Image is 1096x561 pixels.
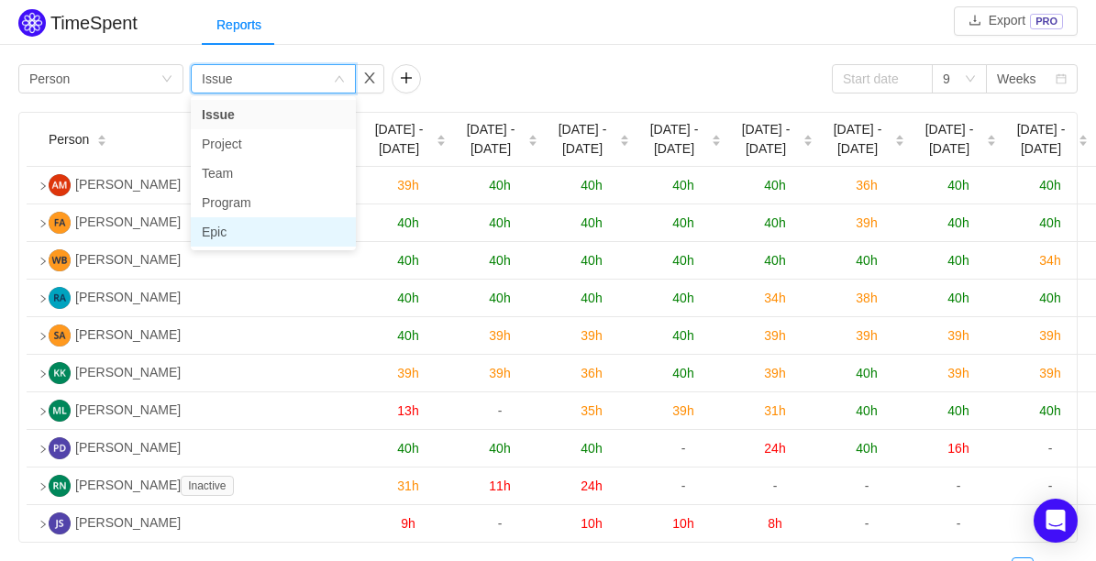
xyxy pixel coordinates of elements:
[803,132,814,145] div: Sort
[672,215,693,230] span: 40h
[75,440,181,455] span: [PERSON_NAME]
[39,332,48,341] i: icon: right
[489,215,510,230] span: 40h
[75,402,181,417] span: [PERSON_NAME]
[1039,215,1060,230] span: 40h
[75,214,181,229] span: [PERSON_NAME]
[672,291,693,305] span: 40h
[397,215,418,230] span: 40h
[191,100,356,129] li: Issue
[397,291,418,305] span: 40h
[75,177,181,192] span: [PERSON_NAME]
[856,328,877,343] span: 39h
[49,174,71,196] img: AM
[49,512,71,534] img: JS
[581,441,602,456] span: 40h
[49,287,71,309] img: RA
[75,252,181,267] span: [PERSON_NAME]
[803,132,814,137] i: icon: caret-up
[527,132,538,145] div: Sort
[672,178,693,192] span: 40h
[764,178,785,192] span: 40h
[947,328,969,343] span: 39h
[947,178,969,192] span: 40h
[49,362,71,384] img: KK
[672,403,693,418] span: 39h
[954,6,1078,36] button: icon: downloadExportPRO
[711,132,722,145] div: Sort
[461,120,520,159] span: [DATE] - [DATE]
[29,65,70,93] div: Person
[49,212,71,234] img: FA
[334,73,345,86] i: icon: down
[39,482,48,491] i: icon: right
[581,328,602,343] span: 39h
[672,366,693,380] span: 40h
[620,139,630,145] i: icon: caret-down
[773,478,778,493] span: -
[49,437,71,459] img: PD
[856,291,877,305] span: 38h
[1078,132,1089,145] div: Sort
[437,139,447,145] i: icon: caret-down
[489,478,510,493] span: 11h
[736,120,795,159] span: [DATE] - [DATE]
[997,65,1036,93] div: Weeks
[943,65,950,93] div: 9
[803,139,814,145] i: icon: caret-down
[392,64,421,93] button: icon: plus
[39,369,48,379] i: icon: right
[202,5,276,46] div: Reports
[49,130,89,149] span: Person
[672,253,693,268] span: 40h
[181,476,233,496] span: Inactive
[764,253,785,268] span: 40h
[436,132,447,145] div: Sort
[712,132,722,137] i: icon: caret-up
[856,253,877,268] span: 40h
[645,120,703,159] span: [DATE] - [DATE]
[18,9,46,37] img: Quantify logo
[528,139,538,145] i: icon: caret-down
[489,366,510,380] span: 39h
[1039,291,1060,305] span: 40h
[947,403,969,418] span: 40h
[920,120,979,159] span: [DATE] - [DATE]
[1039,253,1060,268] span: 34h
[1079,132,1089,137] i: icon: caret-up
[947,366,969,380] span: 39h
[39,520,48,529] i: icon: right
[620,132,630,137] i: icon: caret-up
[49,400,71,422] img: ML
[397,441,418,456] span: 40h
[401,516,415,531] span: 9h
[1039,178,1060,192] span: 40h
[75,365,181,379] span: [PERSON_NAME]
[895,132,905,137] i: icon: caret-up
[39,181,48,191] i: icon: right
[1039,403,1060,418] span: 40h
[97,139,107,145] i: icon: caret-down
[957,516,961,531] span: -
[1039,366,1060,380] span: 39h
[828,120,887,159] span: [DATE] - [DATE]
[987,139,997,145] i: icon: caret-down
[489,178,510,192] span: 40h
[894,132,905,145] div: Sort
[856,178,877,192] span: 36h
[581,403,602,418] span: 35h
[528,132,538,137] i: icon: caret-up
[49,324,71,346] img: SA
[672,328,693,343] span: 40h
[856,441,877,456] span: 40h
[75,290,181,304] span: [PERSON_NAME]
[1034,499,1078,543] div: Open Intercom Messenger
[681,441,686,456] span: -
[1048,478,1053,493] span: -
[489,441,510,456] span: 40h
[191,129,356,159] li: Project
[191,217,356,247] li: Epic
[191,159,356,188] li: Team
[764,215,785,230] span: 40h
[553,120,612,159] span: [DATE] - [DATE]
